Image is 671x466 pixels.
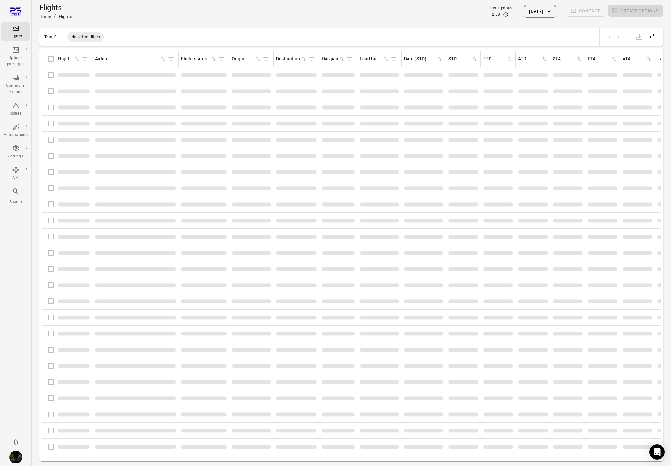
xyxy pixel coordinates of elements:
[4,55,28,67] div: Options packages
[80,54,90,64] span: Filter by flight
[490,11,500,18] div: 12:38
[261,54,271,64] span: Filter by origin
[39,14,51,19] a: Home
[9,451,22,463] img: images
[4,132,28,138] div: Automations
[276,55,307,62] div: Sort by destination in ascending order
[4,153,28,160] div: Settings
[39,3,72,13] h1: Flights
[1,44,30,69] a: Options packages
[232,55,261,62] div: Sort by origin in ascending order
[345,54,354,64] span: Filter by has pax
[4,111,28,117] div: Issues
[553,55,582,62] div: Sort by STA in ascending order
[524,5,556,18] button: [DATE]
[360,55,389,62] div: Sort by load factor in ascending order
[1,72,30,97] a: Communi-cations
[95,55,166,62] div: Sort by airline in ascending order
[608,5,663,18] span: Please make a selection to create an option package
[404,55,443,62] div: Sort by date (STD) in ascending order
[518,55,548,62] div: Sort by ATD in ascending order
[4,83,28,95] div: Communi-cations
[307,54,316,64] span: Filter by destination
[54,13,56,20] li: /
[448,55,478,62] div: Sort by STD in ascending order
[59,13,72,20] div: Flights
[1,143,30,162] a: Settings
[490,5,514,11] div: Last updated
[1,164,30,183] a: API
[503,11,509,18] button: Refresh data
[483,55,513,62] div: Sort by ETD in ascending order
[181,55,217,62] div: Sort by flight status in ascending order
[646,31,658,43] button: Open table configuration
[623,55,652,62] div: Sort by ATA in ascending order
[1,121,30,140] a: Automations
[7,448,25,466] button: Iris
[4,199,28,205] div: Search
[1,22,30,41] a: Flights
[4,33,28,40] div: Flights
[389,54,399,64] span: Filter by load factor
[588,55,617,62] div: Sort by ETA in ascending order
[633,34,646,40] span: Please make a selection to export
[58,55,80,62] div: Sort by flight in ascending order
[605,33,623,41] nav: pagination navigation
[166,54,176,64] span: Filter by airline
[567,5,605,18] span: Please make a selection to create communications
[9,436,22,448] button: Notifications
[217,54,226,64] span: Filter by flight status
[322,55,345,62] div: Sort by has pax in ascending order
[39,13,72,20] nav: Breadcrumbs
[649,444,665,460] div: Open Intercom Messenger
[67,34,104,40] span: No active filters
[44,35,57,39] div: Total 0
[1,100,30,119] a: Issues
[4,175,28,181] div: API
[1,186,30,207] button: Search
